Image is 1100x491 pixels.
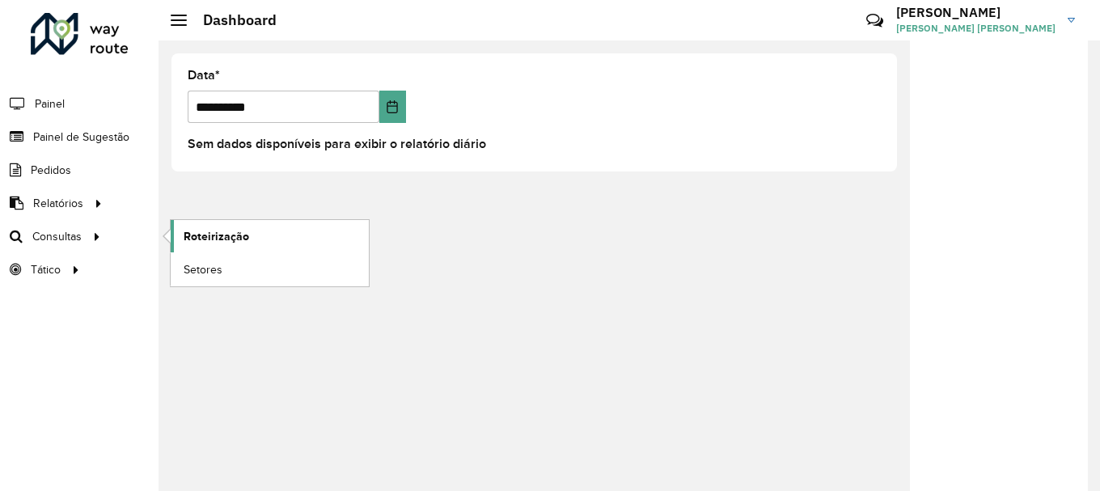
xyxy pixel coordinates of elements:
span: Roteirização [184,228,249,245]
label: Data [188,66,220,85]
span: Setores [184,261,222,278]
button: Choose Date [379,91,406,123]
a: Roteirização [171,220,369,252]
span: Painel [35,95,65,112]
span: Tático [31,261,61,278]
span: Pedidos [31,162,71,179]
span: Painel de Sugestão [33,129,129,146]
span: Relatórios [33,195,83,212]
span: Consultas [32,228,82,245]
label: Sem dados disponíveis para exibir o relatório diário [188,134,486,154]
span: [PERSON_NAME] [PERSON_NAME] [896,21,1056,36]
h2: Dashboard [187,11,277,29]
h3: [PERSON_NAME] [896,5,1056,20]
a: Setores [171,253,369,286]
a: Contato Rápido [857,3,892,38]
